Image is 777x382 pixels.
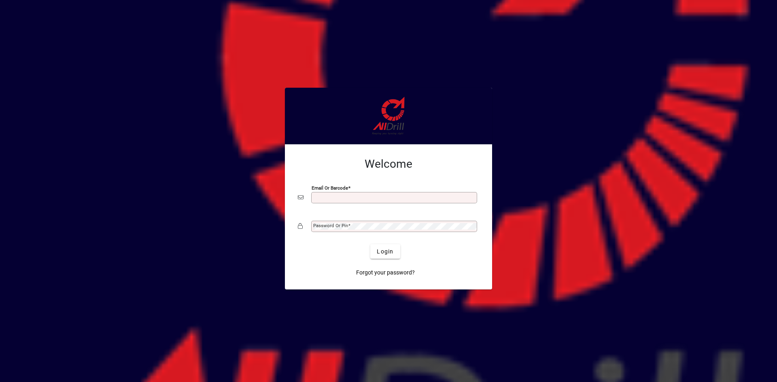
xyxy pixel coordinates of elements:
[313,223,348,228] mat-label: Password or Pin
[298,157,479,171] h2: Welcome
[377,247,393,256] span: Login
[353,265,418,280] a: Forgot your password?
[356,268,415,277] span: Forgot your password?
[312,185,348,191] mat-label: Email or Barcode
[370,244,400,259] button: Login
